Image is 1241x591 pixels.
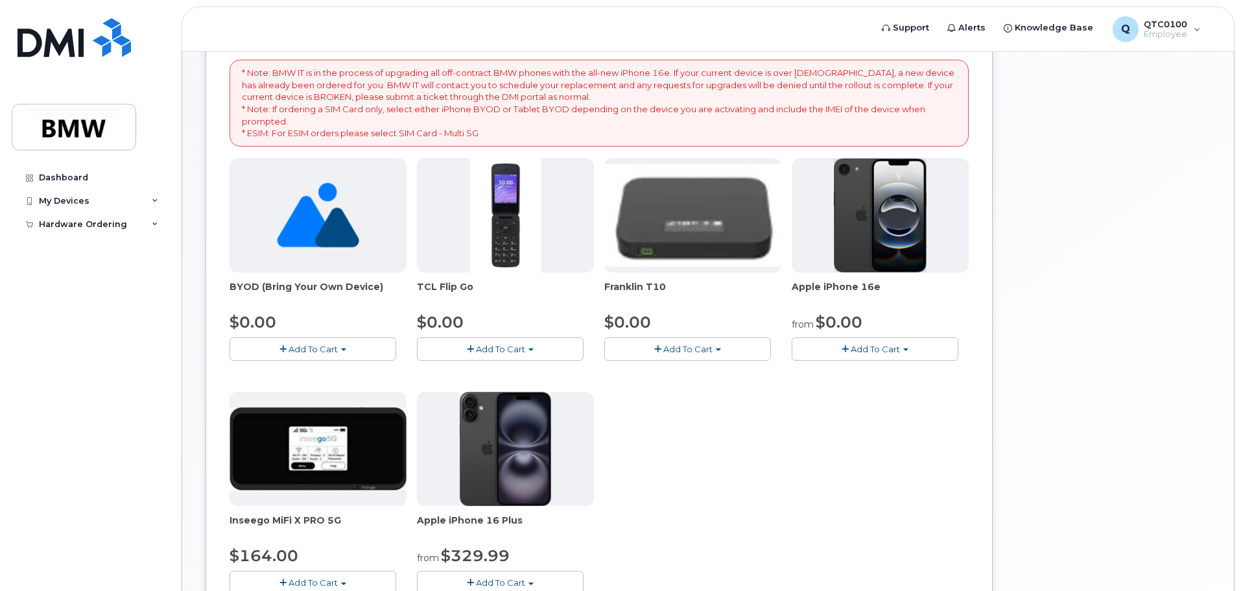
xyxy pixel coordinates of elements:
[851,344,900,354] span: Add To Cart
[873,15,938,41] a: Support
[230,407,407,490] img: cut_small_inseego_5G.jpg
[1144,29,1187,40] span: Employee
[958,21,986,34] span: Alerts
[834,158,927,272] img: iphone16e.png
[289,344,338,354] span: Add To Cart
[604,164,781,267] img: t10.jpg
[663,344,713,354] span: Add To Cart
[792,280,969,306] div: Apple iPhone 16e
[277,158,359,272] img: no_image_found-2caef05468ed5679b831cfe6fc140e25e0c280774317ffc20a367ab7fd17291e.png
[230,313,276,332] span: $0.00
[460,392,551,506] img: iphone_16_plus.png
[604,280,781,306] div: Franklin T10
[230,514,407,540] div: Inseego MiFi X PRO 5G
[441,546,510,565] span: $329.99
[1121,21,1130,37] span: Q
[230,280,407,306] div: BYOD (Bring Your Own Device)
[604,313,651,332] span: $0.00
[1185,535,1231,581] iframe: Messenger Launcher
[792,337,958,360] button: Add To Cart
[476,344,525,354] span: Add To Cart
[230,546,298,565] span: $164.00
[604,337,771,360] button: Add To Cart
[995,15,1102,41] a: Knowledge Base
[476,577,525,588] span: Add To Cart
[470,158,541,272] img: TCL_FLIP_MODE.jpg
[1015,21,1093,34] span: Knowledge Base
[417,280,594,306] div: TCL Flip Go
[417,514,594,540] div: Apple iPhone 16 Plus
[242,67,956,139] p: * Note: BMW IT is in the process of upgrading all off-contract BMW phones with the all-new iPhone...
[417,313,464,332] span: $0.00
[417,552,439,564] small: from
[1104,16,1210,42] div: QTC0100
[230,337,396,360] button: Add To Cart
[289,577,338,588] span: Add To Cart
[938,15,995,41] a: Alerts
[792,319,814,330] small: from
[893,21,929,34] span: Support
[417,337,584,360] button: Add To Cart
[816,313,862,332] span: $0.00
[1144,19,1187,29] span: QTC0100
